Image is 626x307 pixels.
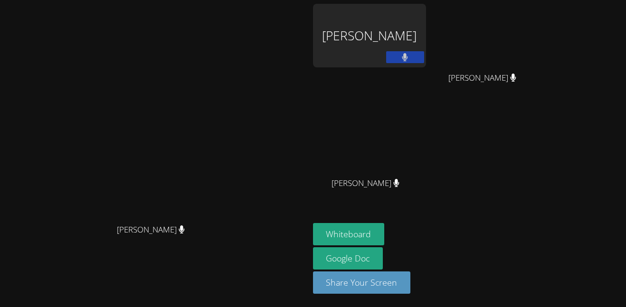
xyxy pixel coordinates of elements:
span: [PERSON_NAME] [117,223,185,237]
button: Share Your Screen [313,271,411,294]
button: Whiteboard [313,223,385,245]
span: [PERSON_NAME] [332,177,399,190]
a: Google Doc [313,247,383,270]
span: [PERSON_NAME] [448,71,516,85]
div: [PERSON_NAME] [313,4,426,67]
